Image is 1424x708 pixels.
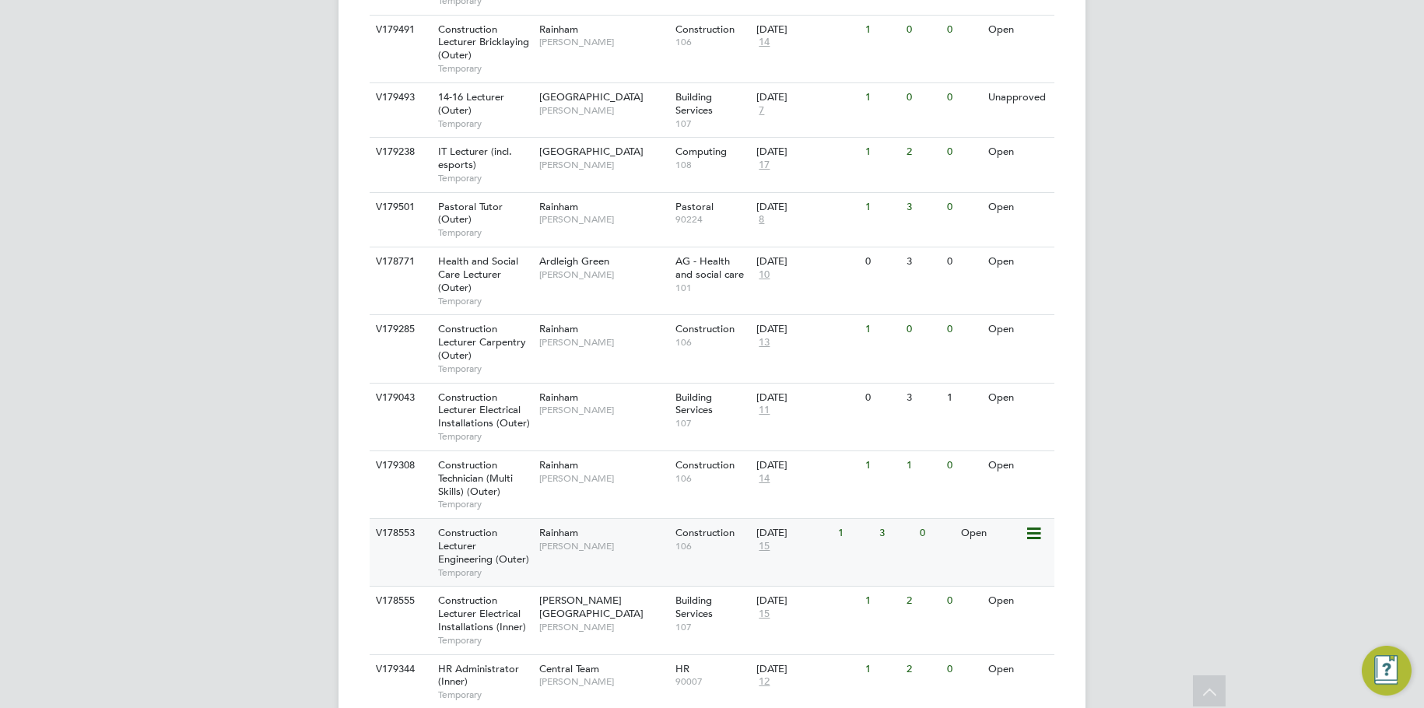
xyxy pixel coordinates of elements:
[438,594,526,633] span: Construction Lecturer Electrical Installations (Inner)
[372,587,426,615] div: V178555
[756,23,858,37] div: [DATE]
[984,138,1052,166] div: Open
[756,594,858,608] div: [DATE]
[539,322,578,335] span: Rainham
[675,213,749,226] span: 90224
[903,315,943,344] div: 0
[861,138,902,166] div: 1
[539,104,668,117] span: [PERSON_NAME]
[438,458,513,498] span: Construction Technician (Multi Skills) (Outer)
[675,322,735,335] span: Construction
[916,519,956,548] div: 0
[438,689,531,701] span: Temporary
[539,36,668,48] span: [PERSON_NAME]
[372,451,426,480] div: V179308
[675,458,735,471] span: Construction
[984,193,1052,222] div: Open
[675,526,735,539] span: Construction
[984,587,1052,615] div: Open
[539,404,668,416] span: [PERSON_NAME]
[539,145,644,158] span: [GEOGRAPHIC_DATA]
[984,83,1052,112] div: Unapproved
[438,62,531,75] span: Temporary
[372,519,426,548] div: V178553
[675,282,749,294] span: 101
[861,83,902,112] div: 1
[539,391,578,404] span: Rainham
[438,322,526,362] span: Construction Lecturer Carpentry (Outer)
[675,662,689,675] span: HR
[756,323,858,336] div: [DATE]
[372,193,426,222] div: V179501
[438,226,531,239] span: Temporary
[675,23,735,36] span: Construction
[675,621,749,633] span: 107
[438,200,503,226] span: Pastoral Tutor (Outer)
[675,200,714,213] span: Pastoral
[834,519,875,548] div: 1
[675,117,749,130] span: 107
[984,384,1052,412] div: Open
[903,138,943,166] div: 2
[539,675,668,688] span: [PERSON_NAME]
[756,675,772,689] span: 12
[861,16,902,44] div: 1
[539,159,668,171] span: [PERSON_NAME]
[675,540,749,552] span: 106
[756,336,772,349] span: 13
[861,655,902,684] div: 1
[675,472,749,485] span: 106
[539,472,668,485] span: [PERSON_NAME]
[438,391,530,430] span: Construction Lecturer Electrical Installations (Outer)
[539,594,644,620] span: [PERSON_NAME][GEOGRAPHIC_DATA]
[675,159,749,171] span: 108
[438,662,519,689] span: HR Administrator (Inner)
[675,145,727,158] span: Computing
[943,587,984,615] div: 0
[756,391,858,405] div: [DATE]
[984,315,1052,344] div: Open
[438,254,518,294] span: Health and Social Care Lecturer (Outer)
[539,662,599,675] span: Central Team
[861,587,902,615] div: 1
[943,247,984,276] div: 0
[756,36,772,49] span: 14
[903,247,943,276] div: 3
[861,193,902,222] div: 1
[539,23,578,36] span: Rainham
[438,498,531,510] span: Temporary
[984,16,1052,44] div: Open
[372,138,426,166] div: V179238
[756,404,772,417] span: 11
[675,36,749,48] span: 106
[903,193,943,222] div: 3
[438,145,512,171] span: IT Lecturer (incl. esports)
[861,315,902,344] div: 1
[943,138,984,166] div: 0
[903,587,943,615] div: 2
[438,526,529,566] span: Construction Lecturer Engineering (Outer)
[756,459,858,472] div: [DATE]
[903,451,943,480] div: 1
[539,526,578,539] span: Rainham
[539,458,578,471] span: Rainham
[756,472,772,485] span: 14
[372,16,426,44] div: V179491
[943,83,984,112] div: 0
[539,200,578,213] span: Rainham
[438,295,531,307] span: Temporary
[438,117,531,130] span: Temporary
[675,675,749,688] span: 90007
[861,384,902,412] div: 0
[903,384,943,412] div: 3
[539,336,668,349] span: [PERSON_NAME]
[675,391,713,417] span: Building Services
[984,247,1052,276] div: Open
[372,247,426,276] div: V178771
[438,566,531,579] span: Temporary
[372,384,426,412] div: V179043
[903,655,943,684] div: 2
[756,104,766,117] span: 7
[943,655,984,684] div: 0
[675,254,744,281] span: AG - Health and social care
